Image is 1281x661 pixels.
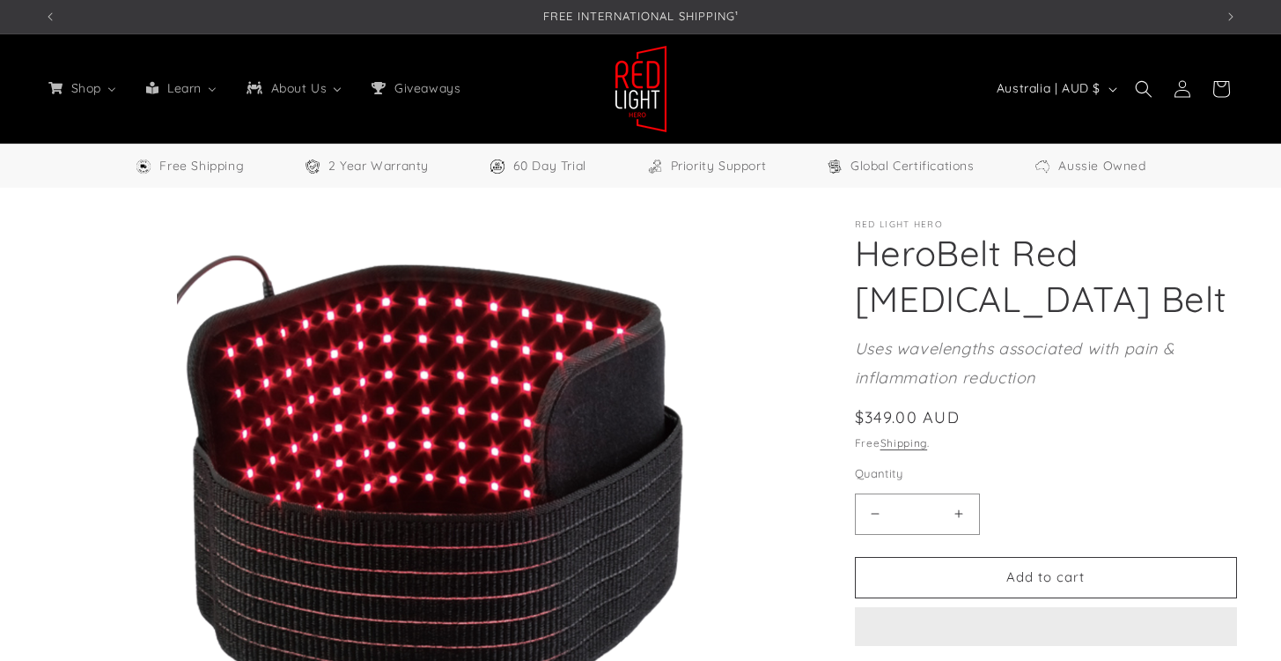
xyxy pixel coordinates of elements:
[68,80,103,96] span: Shop
[850,155,975,177] span: Global Certifications
[135,155,244,177] a: Free Worldwide Shipping
[826,155,975,177] a: Global Certifications
[986,72,1124,106] button: Australia | AUD $
[164,80,203,96] span: Learn
[33,70,131,107] a: Shop
[543,9,739,23] span: FREE INTERNATIONAL SHIPPING¹
[513,155,586,177] span: 60 Day Trial
[391,80,462,96] span: Giveaways
[357,70,473,107] a: Giveaways
[607,38,674,139] a: Red Light Hero
[1124,70,1163,108] summary: Search
[159,155,244,177] span: Free Shipping
[1034,158,1051,175] img: Aussie Owned Icon
[855,557,1237,598] button: Add to cart
[268,80,329,96] span: About Us
[855,230,1237,322] h1: HeroBelt Red [MEDICAL_DATA] Belt
[646,155,767,177] a: Priority Support
[855,405,960,429] span: $349.00 AUD
[304,155,429,177] a: 2 Year Warranty
[671,155,767,177] span: Priority Support
[826,158,843,175] img: Certifications Icon
[1034,155,1145,177] a: Aussie Owned
[489,158,506,175] img: Trial Icon
[1058,155,1145,177] span: Aussie Owned
[646,158,664,175] img: Support Icon
[328,155,429,177] span: 2 Year Warranty
[855,465,1237,483] label: Quantity
[232,70,357,107] a: About Us
[997,79,1101,98] span: Australia | AUD $
[489,155,586,177] a: 60 Day Trial
[855,338,1174,387] em: Uses wavelengths associated with pain & inflammation reduction
[615,45,667,133] img: Red Light Hero
[131,70,232,107] a: Learn
[135,158,152,175] img: Free Shipping Icon
[855,434,1237,452] div: Free .
[880,436,928,449] a: Shipping
[855,219,1237,230] p: Red Light Hero
[304,158,321,175] img: Warranty Icon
